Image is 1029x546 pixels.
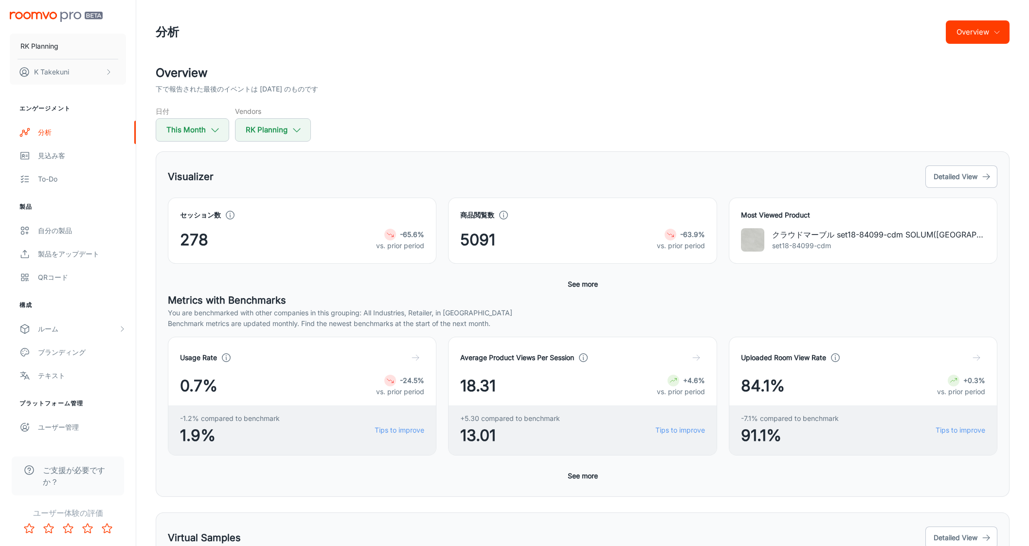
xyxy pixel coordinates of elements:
h2: Overview [156,64,1010,82]
span: 84.1% [741,374,785,398]
p: ユーザー体験の評価 [8,507,128,519]
h4: セッション数 [180,210,221,220]
p: クラウドマーブル set18-84099-cdm SOLUM([GEOGRAPHIC_DATA]) フロアタイル 置くだけ吸着タイプ [772,229,985,240]
button: Rate 3 star [58,519,78,538]
div: テキスト [38,370,126,381]
p: RK Planning [20,41,58,52]
img: Roomvo PRO Beta [10,12,103,22]
h5: Virtual Samples [168,530,241,545]
div: To-do [38,174,126,184]
h1: 分析 [156,23,179,41]
h4: Uploaded Room View Rate [741,352,826,363]
button: RK Planning [235,118,311,142]
button: RK Planning [10,34,126,59]
button: Rate 1 star [19,519,39,538]
span: 278 [180,228,208,252]
a: Tips to improve [375,425,424,436]
h4: Average Product Views Per Session [460,352,574,363]
strong: -63.9% [680,230,705,238]
span: 5091 [460,228,495,252]
a: Tips to improve [936,425,985,436]
button: See more [564,467,602,485]
h5: 日付 [156,106,229,116]
p: vs. prior period [937,386,985,397]
button: Rate 5 star [97,519,117,538]
a: Tips to improve [655,425,705,436]
h4: Usage Rate [180,352,217,363]
div: 見込み客 [38,150,126,161]
span: -7.1% compared to benchmark [741,413,839,424]
span: +5.30 compared to benchmark [460,413,560,424]
h5: Metrics with Benchmarks [168,293,997,308]
div: 分析 [38,127,126,138]
h5: Visualizer [168,169,214,184]
p: You are benchmarked with other companies in this grouping: All Industries, Retailer, in [GEOGRAPH... [168,308,997,318]
p: vs. prior period [657,240,705,251]
span: ご支援が必要ですか？ [43,464,112,488]
span: 1.9% [180,424,280,447]
p: vs. prior period [376,386,424,397]
p: vs. prior period [657,386,705,397]
div: 製品をアップデート [38,249,126,259]
div: ブランディング [38,347,126,358]
p: K Takekuni [34,67,69,77]
span: 0.7% [180,374,217,398]
h4: Most Viewed Product [741,210,985,220]
button: This Month [156,118,229,142]
span: 18.31 [460,374,496,398]
p: Benchmark metrics are updated monthly. Find the newest benchmarks at the start of the next month. [168,318,997,329]
span: 13.01 [460,424,560,447]
div: 自分の製品 [38,225,126,236]
span: -1.2% compared to benchmark [180,413,280,424]
span: 91.1% [741,424,839,447]
p: set18-84099-cdm [772,240,985,251]
div: ユーザー管理 [38,422,126,433]
p: vs. prior period [376,240,424,251]
h5: Vendors [235,106,311,116]
strong: -65.6% [400,230,424,238]
strong: -24.5% [400,376,424,384]
button: Overview [946,20,1010,44]
button: Detailed View [925,165,997,188]
button: Rate 4 star [78,519,97,538]
h4: 商品閲覧数 [460,210,494,220]
div: ルーム [38,324,118,334]
button: See more [564,275,602,293]
button: K Takekuni [10,59,126,85]
div: QRコード [38,272,126,283]
strong: +4.6% [683,376,705,384]
button: Rate 2 star [39,519,58,538]
img: クラウドマーブル set18-84099-cdm SOLUM(ソルム) フロアタイル 置くだけ吸着タイプ [741,228,764,252]
strong: +0.3% [963,376,985,384]
p: 下で報告された最後のイベントは [DATE] のものです [156,84,318,94]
